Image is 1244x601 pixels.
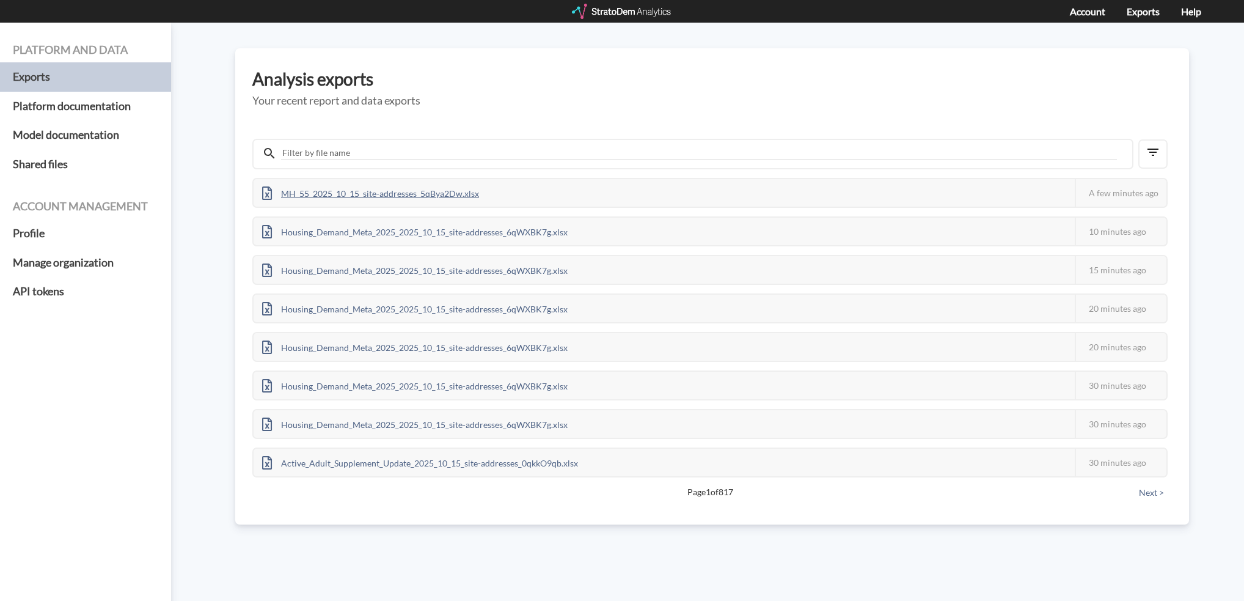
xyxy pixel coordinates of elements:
a: Profile [13,219,158,248]
h5: Your recent report and data exports [252,95,1172,107]
div: 15 minutes ago [1075,256,1166,284]
a: Exports [13,62,158,92]
div: Housing_Demand_Meta_2025_2025_10_15_site-addresses_6qWXBK7g.xlsx [254,372,576,399]
a: Active_Adult_Supplement_Update_2025_10_15_site-addresses_0qkkO9qb.xlsx [254,456,587,466]
a: Shared files [13,150,158,179]
div: 10 minutes ago [1075,218,1166,245]
h4: Account management [13,201,158,213]
a: Housing_Demand_Meta_2025_2025_10_15_site-addresses_6qWXBK7g.xlsx [254,341,576,351]
a: Manage organization [13,248,158,278]
div: Housing_Demand_Meta_2025_2025_10_15_site-addresses_6qWXBK7g.xlsx [254,256,576,284]
a: Account [1070,6,1105,17]
a: Housing_Demand_Meta_2025_2025_10_15_site-addresses_6qWXBK7g.xlsx [254,225,576,235]
div: Housing_Demand_Meta_2025_2025_10_15_site-addresses_6qWXBK7g.xlsx [254,410,576,438]
a: Platform documentation [13,92,158,121]
div: 30 minutes ago [1075,372,1166,399]
a: Exports [1127,6,1160,17]
h4: Platform and data [13,44,158,56]
div: MH_55_2025_10_15_site-addresses_5qBya2Dw.xlsx [254,179,488,207]
div: Housing_Demand_Meta_2025_2025_10_15_site-addresses_6qWXBK7g.xlsx [254,295,576,322]
div: 20 minutes ago [1075,295,1166,322]
h3: Analysis exports [252,70,1172,89]
div: Active_Adult_Supplement_Update_2025_10_15_site-addresses_0qkkO9qb.xlsx [254,449,587,476]
a: Housing_Demand_Meta_2025_2025_10_15_site-addresses_6qWXBK7g.xlsx [254,302,576,312]
div: A few minutes ago [1075,179,1166,207]
div: 30 minutes ago [1075,449,1166,476]
a: Model documentation [13,120,158,150]
a: Housing_Demand_Meta_2025_2025_10_15_site-addresses_6qWXBK7g.xlsx [254,418,576,428]
div: 20 minutes ago [1075,333,1166,361]
a: Help [1181,6,1201,17]
button: Next > [1135,486,1168,500]
a: Housing_Demand_Meta_2025_2025_10_15_site-addresses_6qWXBK7g.xlsx [254,264,576,274]
a: Housing_Demand_Meta_2025_2025_10_15_site-addresses_6qWXBK7g.xlsx [254,379,576,389]
div: Housing_Demand_Meta_2025_2025_10_15_site-addresses_6qWXBK7g.xlsx [254,218,576,245]
input: Filter by file name [281,146,1117,160]
div: Housing_Demand_Meta_2025_2025_10_15_site-addresses_6qWXBK7g.xlsx [254,333,576,361]
a: API tokens [13,277,158,306]
div: 30 minutes ago [1075,410,1166,438]
span: Page 1 of 817 [295,486,1125,498]
a: MH_55_2025_10_15_site-addresses_5qBya2Dw.xlsx [254,186,488,197]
